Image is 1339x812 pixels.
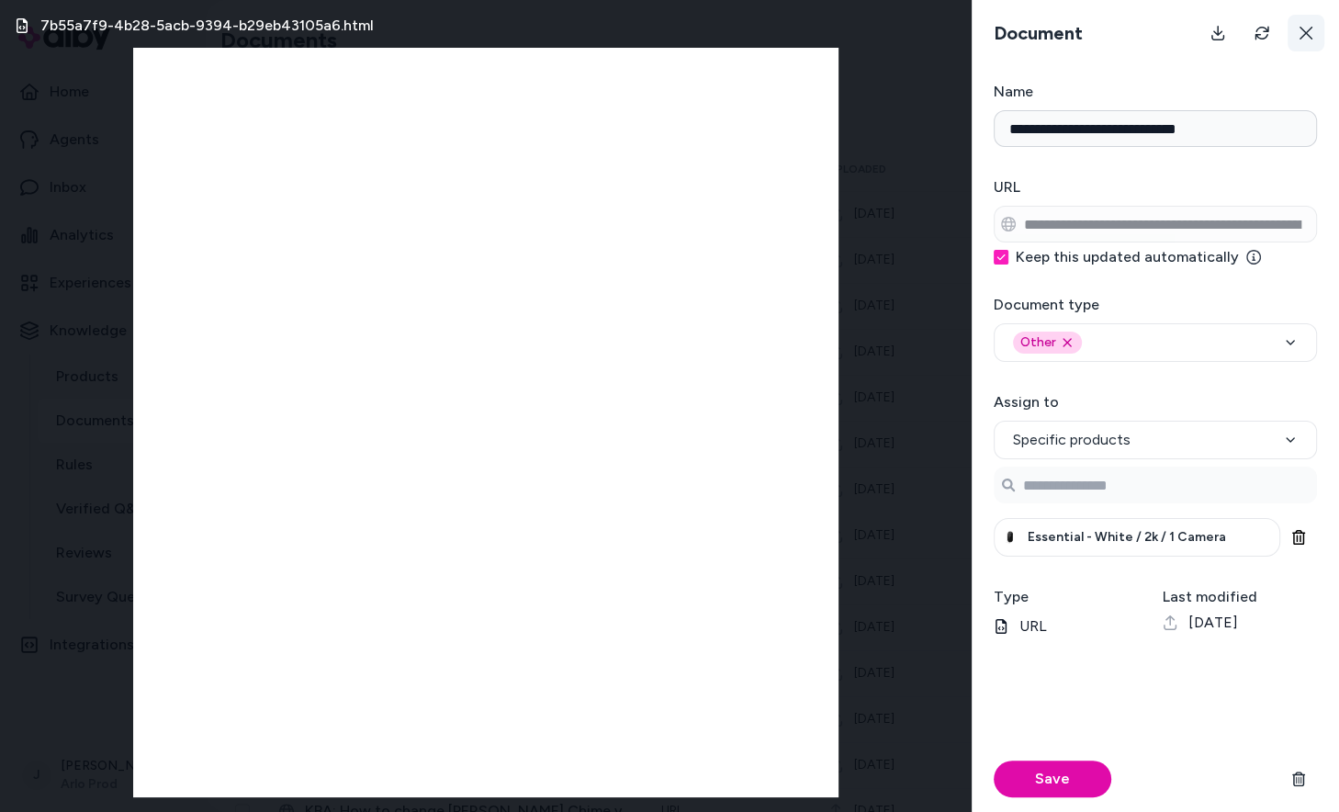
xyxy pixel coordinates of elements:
[998,526,1020,548] img: Essential - White / 2k / 1 Camera
[994,615,1148,637] p: URL
[994,761,1111,797] button: Save
[994,586,1148,608] h3: Type
[1163,586,1317,608] h3: Last modified
[1013,429,1131,451] span: Specific products
[994,81,1317,103] h3: Name
[1243,15,1280,51] button: Refresh
[994,176,1317,198] h3: URL
[994,393,1059,411] label: Assign to
[1188,612,1238,634] span: [DATE]
[1060,335,1075,350] button: Remove other option
[40,15,374,37] h3: 7b55a7f9-4b28-5acb-9394-b29eb43105a6.html
[1013,332,1082,354] div: Other
[1016,250,1261,265] label: Keep this updated automatically
[994,294,1317,316] h3: Document type
[1028,528,1226,547] span: Essential - White / 2k / 1 Camera
[986,20,1090,46] h3: Document
[994,323,1317,362] button: OtherRemove other option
